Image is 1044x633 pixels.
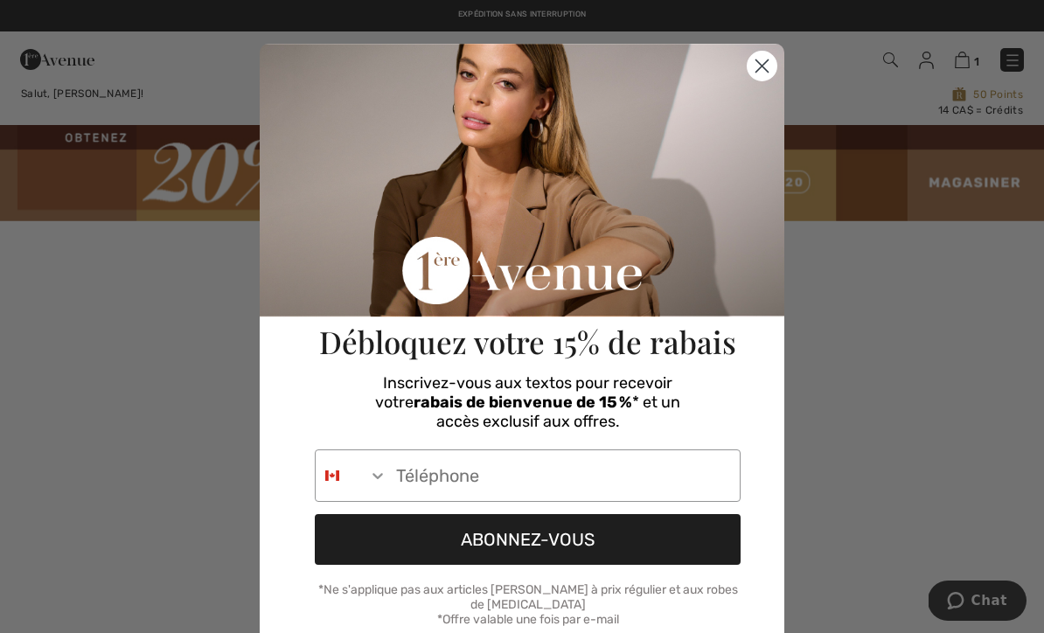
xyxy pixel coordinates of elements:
[316,450,387,501] button: Search Countries
[318,582,738,612] span: *Ne s'applique pas aux articles [PERSON_NAME] à prix régulier et aux robes de [MEDICAL_DATA]
[319,321,736,362] span: Débloquez votre 15% de rabais
[325,469,339,483] img: Canada
[375,373,680,431] span: Inscrivez-vous aux textos pour recevoir votre * et un accès exclusif aux offres.
[43,12,79,28] span: Chat
[414,393,632,412] span: rabais de bienvenue de 15 %
[387,450,740,501] input: Téléphone
[437,612,619,627] span: *Offre valable une fois par e-mail
[315,514,741,565] button: ABONNEZ-VOUS
[747,51,777,81] button: Close dialog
